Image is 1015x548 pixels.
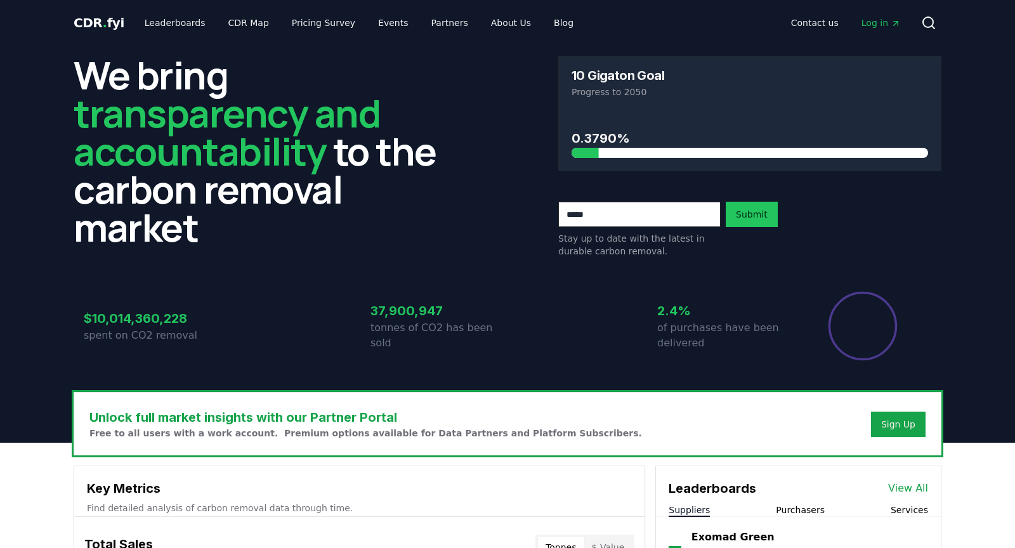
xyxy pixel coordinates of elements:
[103,15,107,30] span: .
[74,87,380,177] span: transparency and accountability
[691,530,775,545] a: Exomad Green
[871,412,926,437] button: Sign Up
[481,11,541,34] a: About Us
[134,11,216,34] a: Leaderboards
[368,11,418,34] a: Events
[87,502,632,514] p: Find detailed analysis of carbon removal data through time.
[87,479,632,498] h3: Key Metrics
[781,11,849,34] a: Contact us
[84,309,221,328] h3: $10,014,360,228
[861,16,901,29] span: Log in
[776,504,825,516] button: Purchasers
[669,504,710,516] button: Suppliers
[891,504,928,516] button: Services
[74,56,457,246] h2: We bring to the carbon removal market
[74,14,124,32] a: CDR.fyi
[544,11,584,34] a: Blog
[421,11,478,34] a: Partners
[74,15,124,30] span: CDR fyi
[84,328,221,343] p: spent on CO2 removal
[827,290,898,362] div: Percentage of sales delivered
[572,86,928,98] p: Progress to 2050
[282,11,365,34] a: Pricing Survey
[370,320,507,351] p: tonnes of CO2 has been sold
[669,479,756,498] h3: Leaderboards
[726,202,778,227] button: Submit
[851,11,911,34] a: Log in
[657,301,794,320] h3: 2.4%
[89,427,642,440] p: Free to all users with a work account. Premium options available for Data Partners and Platform S...
[657,320,794,351] p: of purchases have been delivered
[572,129,928,148] h3: 0.3790%
[881,418,915,431] a: Sign Up
[558,232,721,258] p: Stay up to date with the latest in durable carbon removal.
[370,301,507,320] h3: 37,900,947
[134,11,584,34] nav: Main
[572,69,664,82] h3: 10 Gigaton Goal
[888,481,928,496] a: View All
[218,11,279,34] a: CDR Map
[781,11,911,34] nav: Main
[89,408,642,427] h3: Unlock full market insights with our Partner Portal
